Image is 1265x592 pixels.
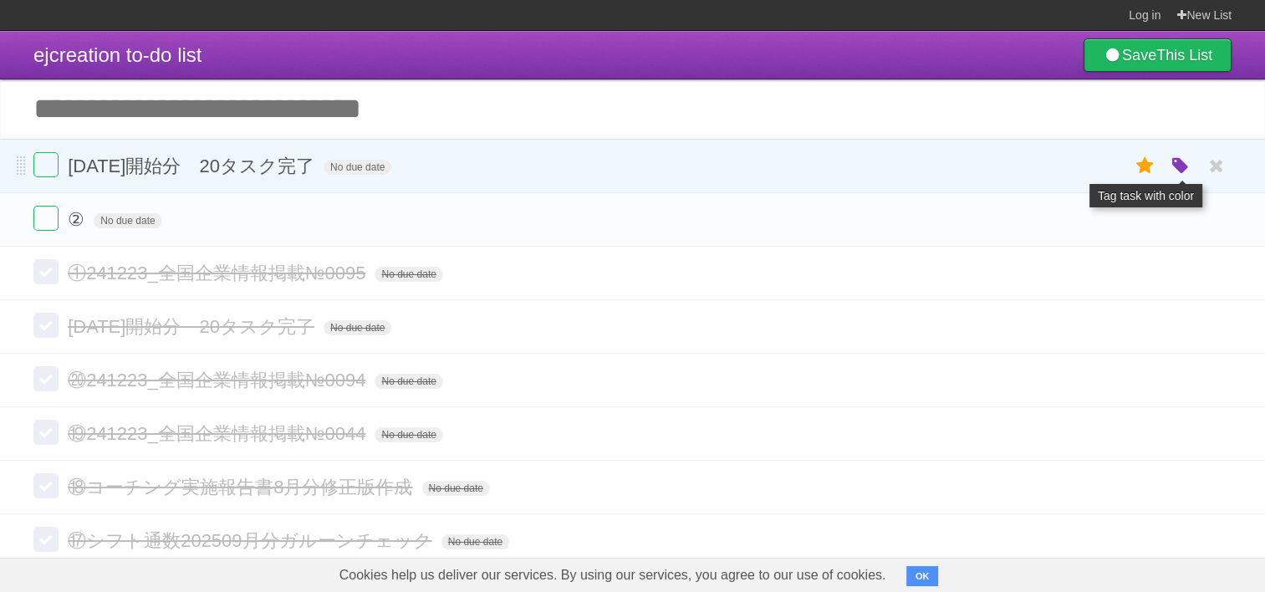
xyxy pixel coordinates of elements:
span: No due date [375,427,442,442]
span: ⑱コーチング実施報告書8月分修正版作成 [68,477,416,498]
span: ①241223_全国企業情報掲載№0095 [68,263,370,283]
span: No due date [94,213,161,228]
span: [DATE]開始分 20タスク完了 [68,156,319,176]
label: Star task [1130,152,1161,180]
span: No due date [375,267,442,282]
span: No due date [324,320,391,335]
label: Done [33,420,59,445]
label: Done [33,527,59,552]
label: Done [33,473,59,498]
span: ⑰シフト通数202509月分ガルーンチェック [68,530,436,551]
span: [DATE]開始分 20タスク完了 [68,316,319,337]
span: ⑲241223_全国企業情報掲載№0044 [68,423,370,444]
a: SaveThis List [1084,38,1232,72]
b: This List [1156,47,1212,64]
span: ② [68,209,89,230]
span: ⑳241223_全国企業情報掲載№0094 [68,370,370,390]
label: Done [33,366,59,391]
span: No due date [375,374,442,389]
label: Done [33,206,59,231]
span: ejcreation to-do list [33,43,201,66]
button: OK [906,566,939,586]
label: Done [33,259,59,284]
span: No due date [441,534,509,549]
label: Done [33,313,59,338]
span: No due date [422,481,490,496]
span: No due date [324,160,391,175]
span: Cookies help us deliver our services. By using our services, you agree to our use of cookies. [323,559,903,592]
label: Done [33,152,59,177]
